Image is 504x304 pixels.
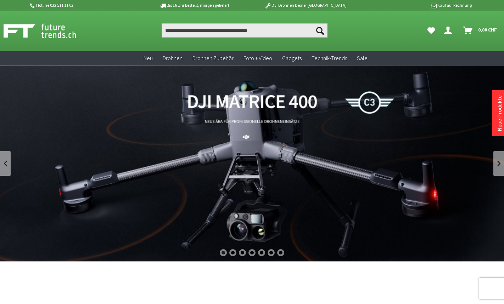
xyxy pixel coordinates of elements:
a: Drohnen Zubehör [187,51,239,65]
div: 6 [268,249,275,256]
a: Gadgets [277,51,307,65]
a: Neue Produkte [496,95,503,131]
div: 1 [220,249,227,256]
img: Shop Futuretrends - zur Startseite wechseln [4,22,92,40]
a: Neu [139,51,158,65]
a: Warenkorb [460,23,500,38]
span: Neu [144,55,153,62]
div: 3 [239,249,246,256]
div: 4 [248,249,256,256]
a: Dein Konto [441,23,458,38]
a: Sale [352,51,373,65]
p: Bis 16 Uhr bestellt, morgen geliefert. [139,1,250,10]
a: Foto + Video [239,51,277,65]
p: Kauf auf Rechnung [361,1,471,10]
a: Technik-Trends [307,51,352,65]
a: Drohnen [158,51,187,65]
p: Hotline 032 511 11 03 [29,1,139,10]
span: Technik-Trends [312,55,347,62]
div: 7 [277,249,284,256]
p: DJI Drohnen Dealer [GEOGRAPHIC_DATA] [250,1,361,10]
input: Produkt, Marke, Kategorie, EAN, Artikelnummer… [162,23,327,38]
a: Meine Favoriten [424,23,438,38]
span: Foto + Video [243,55,272,62]
div: 2 [229,249,236,256]
span: 0,00 CHF [478,24,497,35]
span: Drohnen Zubehör [192,55,234,62]
button: Suchen [313,23,327,38]
span: Drohnen [163,55,183,62]
div: 5 [258,249,265,256]
span: Gadgets [282,55,302,62]
span: Sale [357,55,368,62]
